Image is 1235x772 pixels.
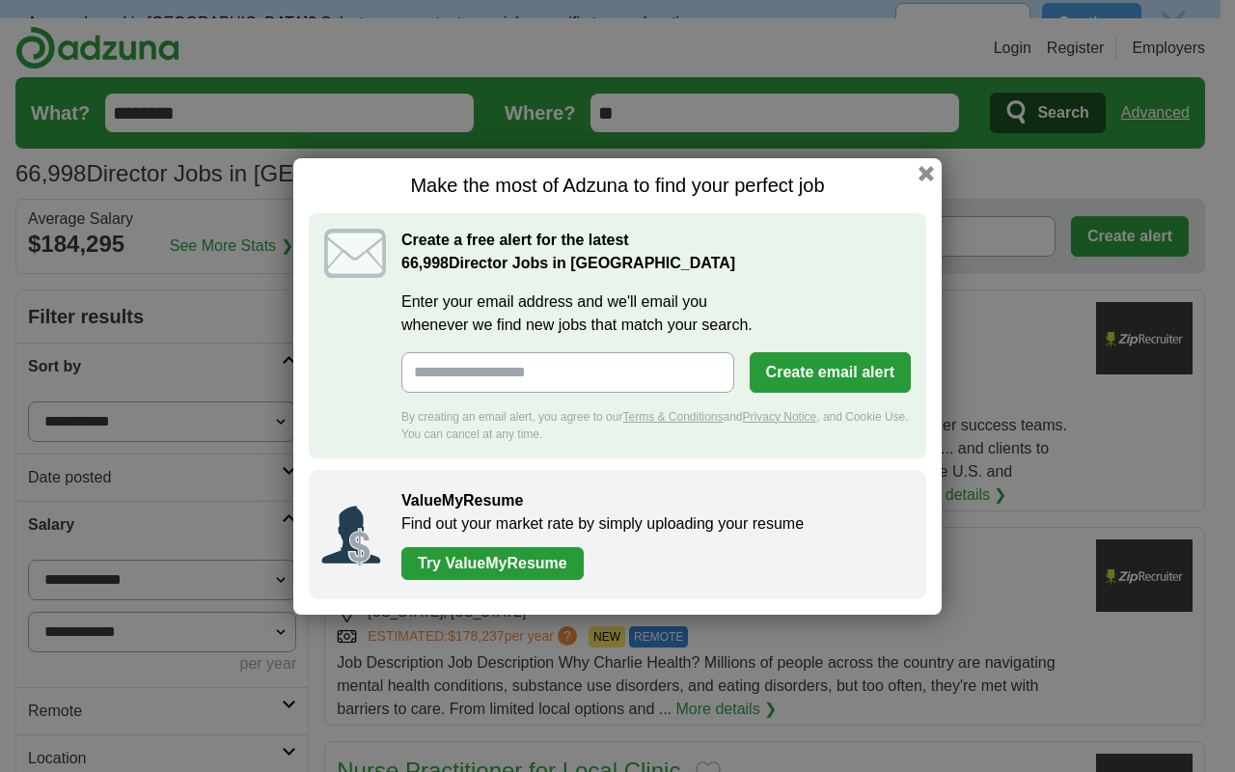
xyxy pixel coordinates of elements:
strong: Director Jobs in [GEOGRAPHIC_DATA] [401,255,735,271]
p: Find out your market rate by simply uploading your resume [401,512,907,536]
h2: ValueMyResume [401,489,907,512]
a: Privacy Notice [743,410,817,424]
span: 66,998 [401,252,449,275]
div: By creating an email alert, you agree to our and , and Cookie Use. You can cancel at any time. [401,408,911,443]
button: Create email alert [750,352,911,393]
img: icon_email.svg [324,229,386,278]
h1: Make the most of Adzuna to find your perfect job [309,174,926,198]
h2: Create a free alert for the latest [401,229,911,275]
a: Try ValueMyResume [401,547,584,580]
label: Enter your email address and we'll email you whenever we find new jobs that match your search. [401,290,911,337]
a: Terms & Conditions [622,410,723,424]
